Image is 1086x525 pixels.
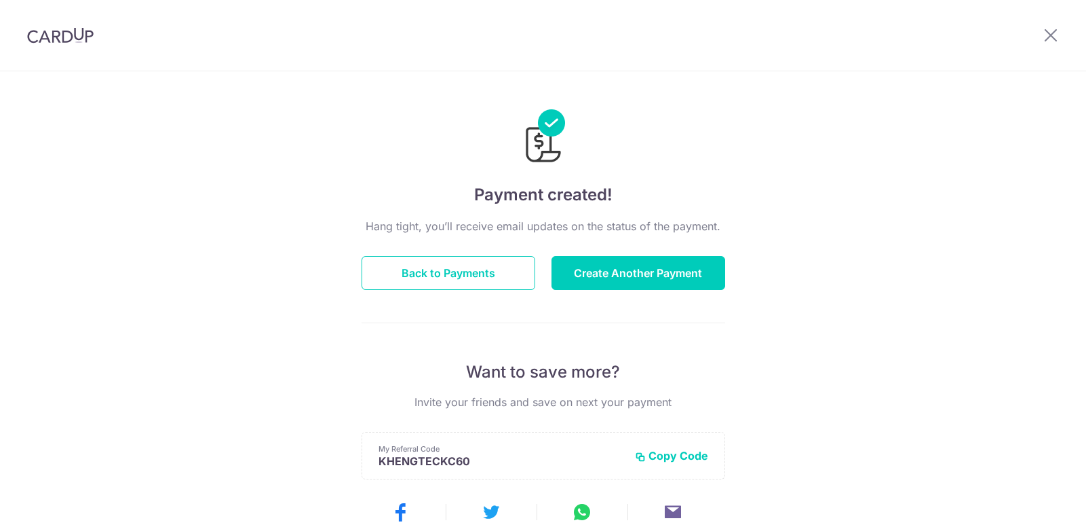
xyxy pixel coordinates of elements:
p: Hang tight, you’ll receive email updates on the status of the payment. [362,218,725,234]
p: Want to save more? [362,361,725,383]
img: CardUp [27,27,94,43]
button: Create Another Payment [551,256,725,290]
h4: Payment created! [362,183,725,207]
button: Back to Payments [362,256,535,290]
img: Payments [522,109,565,166]
button: Copy Code [635,449,708,463]
p: Invite your friends and save on next your payment [362,394,725,410]
p: KHENGTECKC60 [379,454,624,468]
p: My Referral Code [379,443,624,454]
